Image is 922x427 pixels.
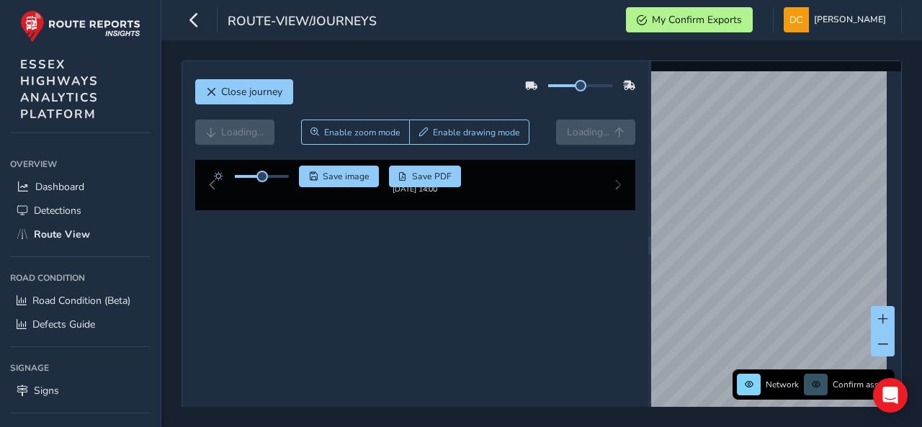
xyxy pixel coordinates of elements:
span: Dashboard [35,180,84,194]
button: Close journey [195,79,293,104]
a: Detections [10,199,151,223]
div: Signage [10,357,151,379]
span: Defects Guide [32,318,95,331]
a: Signs [10,379,151,403]
button: My Confirm Exports [626,7,753,32]
span: ESSEX HIGHWAYS ANALYTICS PLATFORM [20,56,99,122]
a: Route View [10,223,151,246]
div: Open Intercom Messenger [873,378,908,413]
span: Signs [34,384,59,397]
span: Enable zoom mode [324,127,400,138]
span: Road Condition (Beta) [32,294,130,307]
div: Road Condition [10,267,151,289]
img: diamond-layout [784,7,809,32]
span: Save PDF [412,171,452,182]
div: Overview [10,153,151,175]
div: [DATE] 14:00 [371,195,459,206]
button: PDF [389,166,462,187]
button: Draw [409,120,529,145]
img: Thumbnail frame [371,181,459,195]
span: [PERSON_NAME] [814,7,886,32]
span: Enable drawing mode [433,127,520,138]
a: Road Condition (Beta) [10,289,151,313]
img: rr logo [20,10,140,42]
button: Save [299,166,379,187]
span: Detections [34,204,81,217]
span: Save image [323,171,370,182]
button: Zoom [301,120,410,145]
span: route-view/journeys [228,12,377,32]
span: Confirm assets [833,379,890,390]
span: Network [766,379,799,390]
a: Defects Guide [10,313,151,336]
a: Dashboard [10,175,151,199]
button: [PERSON_NAME] [784,7,891,32]
span: Route View [34,228,90,241]
span: Close journey [221,85,282,99]
span: My Confirm Exports [652,13,742,27]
